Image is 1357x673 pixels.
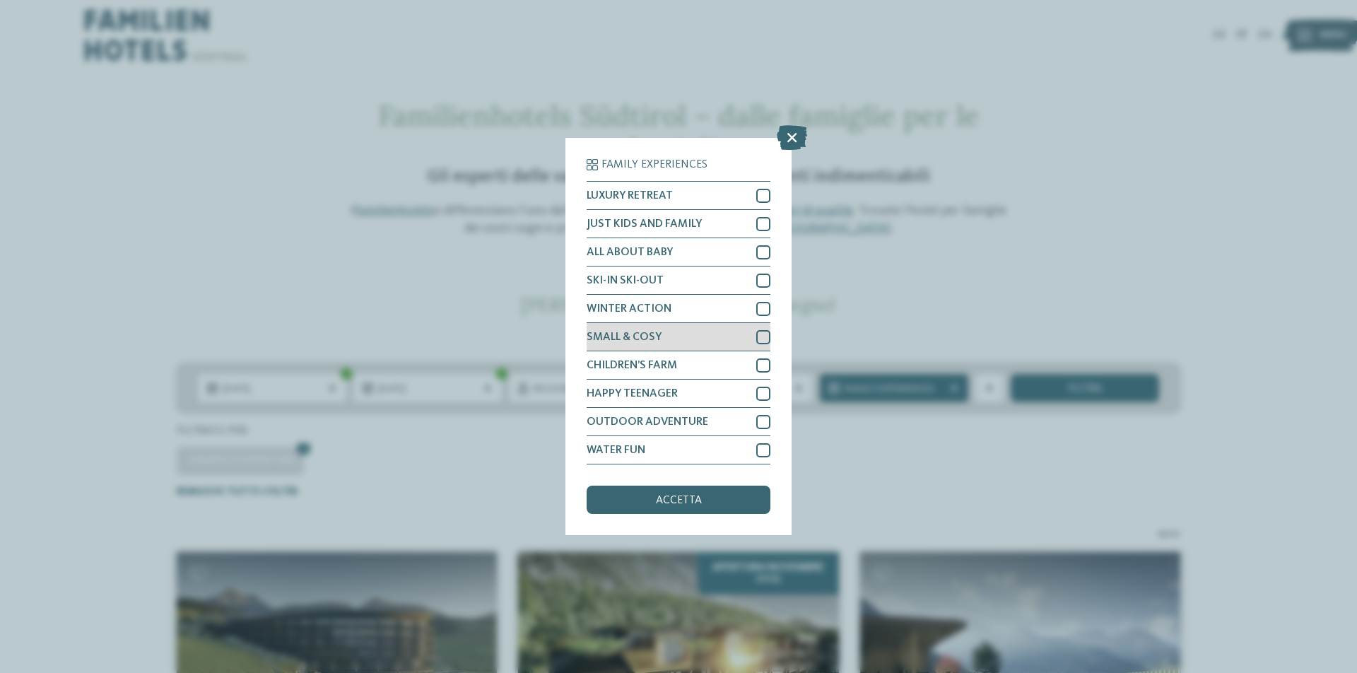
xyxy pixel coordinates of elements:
span: LUXURY RETREAT [587,190,673,201]
span: JUST KIDS AND FAMILY [587,218,702,230]
span: ALL ABOUT BABY [587,247,673,258]
span: SKI-IN SKI-OUT [587,275,664,286]
span: Family Experiences [601,159,707,170]
span: accetta [656,495,702,506]
span: WATER FUN [587,445,645,456]
span: WINTER ACTION [587,303,671,315]
span: OUTDOOR ADVENTURE [587,416,708,428]
span: HAPPY TEENAGER [587,388,678,399]
span: SMALL & COSY [587,332,662,343]
span: CHILDREN’S FARM [587,360,677,371]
